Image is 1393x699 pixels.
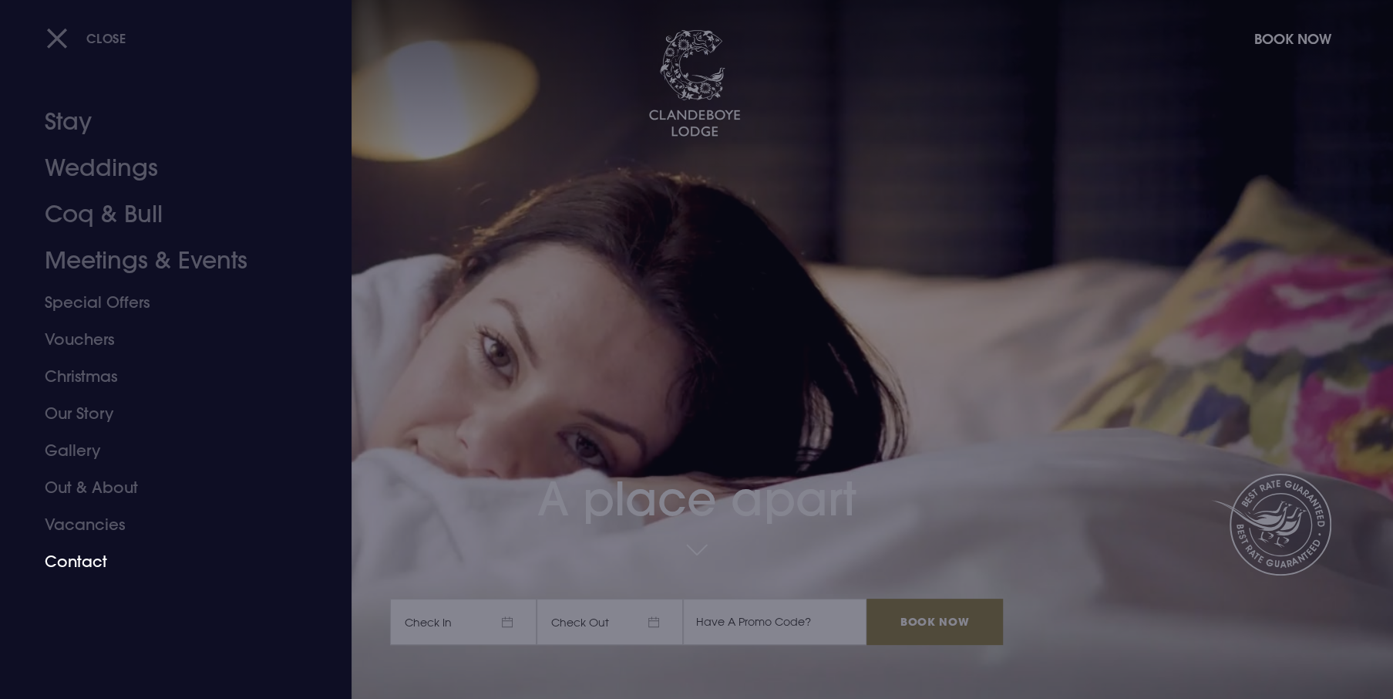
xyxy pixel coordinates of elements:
span: Close [86,30,126,46]
a: Weddings [45,145,288,191]
a: Our Story [45,395,288,432]
a: Christmas [45,358,288,395]
a: Contact [45,543,288,580]
a: Special Offers [45,284,288,321]
a: Meetings & Events [45,238,288,284]
a: Out & About [45,469,288,506]
a: Stay [45,99,288,145]
a: Gallery [45,432,288,469]
button: Close [46,22,126,54]
a: Vouchers [45,321,288,358]
a: Vacancies [45,506,288,543]
a: Coq & Bull [45,191,288,238]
